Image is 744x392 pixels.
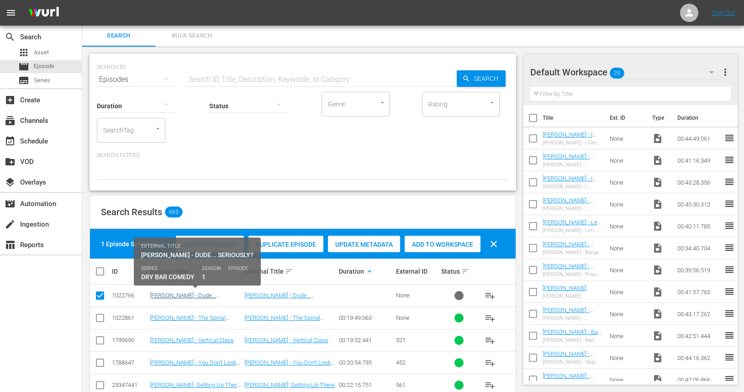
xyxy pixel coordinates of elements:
span: Video [652,221,663,232]
td: 00:47:06.866 [674,369,724,391]
a: [PERSON_NAME] - Mostly Kid Stuff [543,372,593,386]
span: sort [461,267,470,275]
a: [PERSON_NAME]: Getting Up There [244,381,335,388]
span: clear [488,238,499,249]
span: Channels [5,115,16,126]
span: Video [652,155,663,166]
td: None [606,347,649,369]
button: Search [457,70,506,87]
span: Create [5,95,16,106]
div: [PERSON_NAME] [543,293,586,299]
span: Schedule [5,136,16,147]
button: clear [483,233,505,255]
th: Duration [672,105,727,131]
span: Video [652,330,663,341]
div: [PERSON_NAME] - Shoulda Tried Harder [543,315,602,321]
img: ans4CAIJ8jUAAAAAAAAAAAAAAAAAAAAAAAAgQb4GAAAAAAAAAAAAAAAAAAAAAAAAJMjXAAAAAAAAAAAAAAAAAAAAAAAAgAT5G... [22,2,66,24]
span: Video [652,265,663,275]
td: None [606,325,649,347]
button: playlist_add [479,307,501,329]
a: [PERSON_NAME] - Vertical Claps [244,337,328,344]
span: Update Metadata [328,241,400,248]
div: 00:19:49.063 [339,314,393,321]
span: Automation [5,198,16,209]
div: [PERSON_NAME] - I Started Out, as a Baby [543,184,602,190]
span: menu [5,7,16,18]
td: 00:41:16.349 [674,149,724,171]
span: reorder [724,132,735,143]
a: [PERSON_NAME] - Dude... Seriously? [244,292,314,306]
button: Open [488,98,496,107]
span: Video [652,199,663,210]
a: [PERSON_NAME] - Activated [543,153,593,167]
div: 1 Episode Selected [101,239,156,249]
span: reorder [724,154,735,165]
td: 00:40:11.785 [674,215,724,237]
td: None [606,127,649,149]
span: Video [652,286,663,297]
span: reorder [724,198,735,209]
div: None [396,292,438,299]
div: [PERSON_NAME] - Okay [543,359,602,365]
div: 23347441 [112,381,147,388]
span: playlist_add [485,313,496,323]
a: [PERSON_NAME] - You Don't Look Funny [150,359,240,373]
a: [PERSON_NAME] - Bad Teacher [543,328,602,342]
a: [PERSON_NAME] - Left Field [543,219,601,233]
span: reorder [724,330,735,341]
td: None [606,237,649,259]
button: playlist_add [479,285,501,307]
td: None [606,149,649,171]
td: None [606,369,649,391]
span: reorder [724,220,735,231]
div: 1022766 [112,292,147,299]
a: [PERSON_NAME] - The Spinal Disintegration of Man [244,314,324,328]
div: 00:19:52.441 [339,337,393,344]
span: reorder [724,176,735,187]
div: [PERSON_NAME] - Prison for Wizards [543,271,602,277]
td: None [606,193,649,215]
a: [PERSON_NAME] - I Started Out, as a Baby [543,175,600,189]
div: ID [112,268,147,275]
div: [PERSON_NAME] - Left Field [543,228,602,233]
a: [PERSON_NAME] - Dude... Seriously? [150,292,220,306]
span: playlist_add [485,290,496,301]
td: 00:42:51.444 [674,325,724,347]
td: 00:43:28.356 [674,171,724,193]
span: reorder [724,242,735,253]
button: Duplicate Episode [248,236,323,252]
span: Duplicate Episode [248,241,323,248]
span: VOD [5,156,16,167]
th: Title [543,105,604,131]
span: Search [470,70,506,87]
td: 00:39:56.519 [674,259,724,281]
div: Status [441,266,476,277]
span: Bulk Search [161,31,223,41]
div: [PERSON_NAME] - Activated [543,162,602,168]
td: None [606,281,649,303]
a: [PERSON_NAME] - Sharpest Knife on the Porch [543,197,598,217]
a: [PERSON_NAME] - Shoulda Tried Harder [543,307,597,320]
div: Internal Title [150,266,242,277]
span: Video [652,243,663,254]
button: playlist_add [479,352,501,374]
a: [PERSON_NAME] - Prison for Wizards [543,263,593,276]
div: External Title [244,266,336,277]
span: playlist_add [485,357,496,368]
div: 1788647 [112,359,147,366]
a: Sign Out [712,9,735,16]
span: 561 [396,381,406,388]
span: Series [34,76,50,85]
button: more_vert [720,61,731,83]
span: Asset [34,48,49,57]
span: Search [5,32,16,42]
a: [PERSON_NAME] - Bargain Basement [543,241,593,254]
span: Video [652,177,663,188]
a: [PERSON_NAME] - The Spinal Disintegration of Man [150,314,229,328]
span: Ingestion [5,219,16,230]
span: 29 [610,64,624,83]
span: reorder [724,286,735,297]
button: Open [153,124,162,133]
div: Duration [339,266,393,277]
a: [PERSON_NAME] - You Don't Look Funny [244,359,334,373]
